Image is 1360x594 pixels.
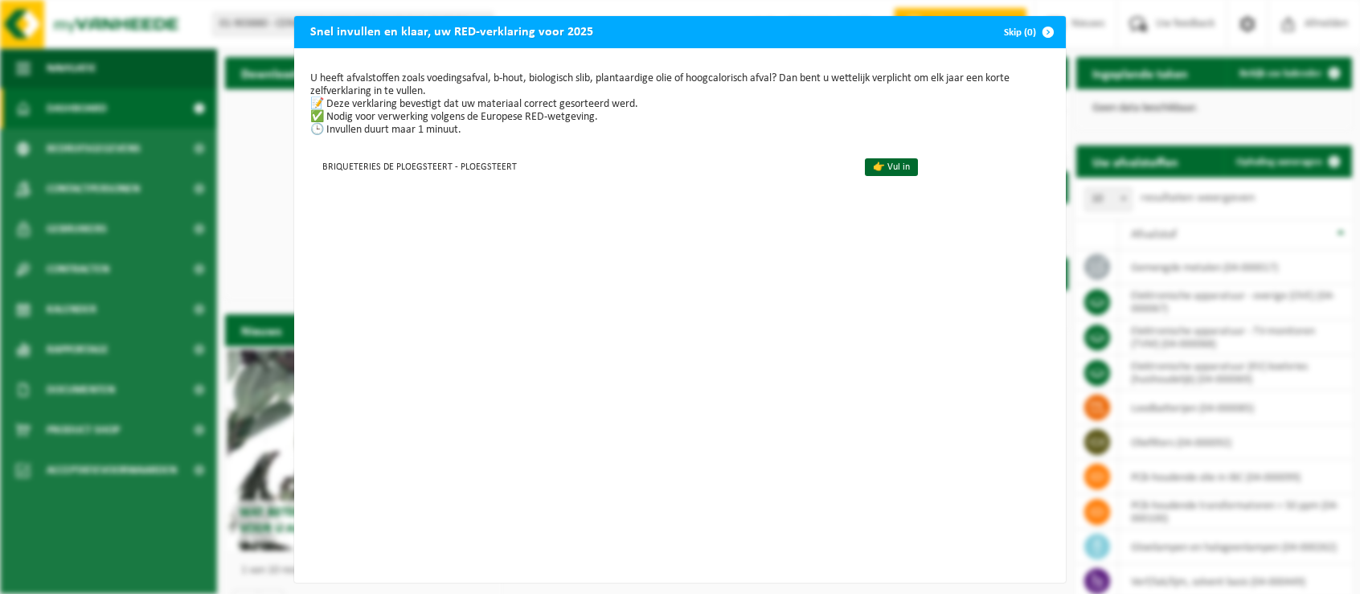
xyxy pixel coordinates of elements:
p: U heeft afvalstoffen zoals voedingsafval, b-hout, biologisch slib, plantaardige olie of hoogcalor... [310,72,1050,137]
h2: Snel invullen en klaar, uw RED-verklaring voor 2025 [294,16,609,47]
a: 👉 Vul in [865,158,918,176]
td: BRIQUETERIES DE PLOEGSTEERT - PLOEGSTEERT [310,153,851,179]
button: Skip (0) [991,16,1064,48]
iframe: chat widget [8,559,268,594]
